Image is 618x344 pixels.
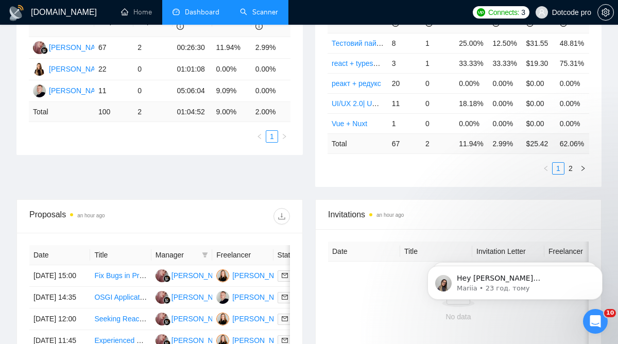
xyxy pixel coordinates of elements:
[156,336,231,344] a: DS[PERSON_NAME]
[251,102,290,122] td: 2.00 %
[185,8,219,16] span: Dashboard
[251,80,290,102] td: 0.00%
[472,242,544,262] th: Invitation Letter
[94,271,268,280] a: Fix Bugs in Probate Web App Using React and Python
[522,113,556,133] td: $0.00
[597,4,614,21] button: setting
[133,37,173,59] td: 2
[477,8,485,16] img: upwork-logo.png
[151,245,212,265] th: Manager
[425,8,435,27] span: Re
[255,11,270,31] span: LRR
[232,313,291,324] div: [PERSON_NAME]
[29,245,90,265] th: Date
[156,249,198,261] span: Manager
[171,291,231,303] div: [PERSON_NAME]
[564,162,577,175] li: 2
[421,33,455,53] td: 1
[455,73,488,93] td: 0.00%
[49,85,108,96] div: [PERSON_NAME]
[328,208,589,221] span: Invitations
[216,269,229,282] img: MK
[156,313,168,325] img: DS
[156,293,231,301] a: DS[PERSON_NAME]
[392,8,406,27] span: Bids
[278,130,290,143] button: right
[171,270,231,281] div: [PERSON_NAME]
[94,293,239,301] a: OSGI Application Upgrade Specialist Needed
[455,53,488,73] td: 33.33%
[33,63,46,76] img: YD
[388,53,421,73] td: 3
[421,113,455,133] td: 0
[251,59,290,80] td: 0.00%
[216,17,241,25] span: PVR
[552,162,564,175] li: 1
[253,130,266,143] li: Previous Page
[328,133,388,153] td: Total
[526,8,542,27] span: CPR
[421,73,455,93] td: 0
[90,308,151,330] td: Seeking React (Next.js) Expert for Frontend Development
[156,314,231,322] a: DS[PERSON_NAME]
[577,162,589,175] button: right
[598,8,613,16] span: setting
[173,102,212,122] td: 01:04:52
[522,33,556,53] td: $31.55
[173,8,180,15] span: dashboard
[251,37,290,59] td: 2.99%
[580,165,586,171] span: right
[163,275,170,282] img: gigradar-bm.png
[90,287,151,308] td: OSGI Application Upgrade Specialist Needed
[90,245,151,265] th: Title
[163,297,170,304] img: gigradar-bm.png
[522,133,556,153] td: $ 25.42
[29,265,90,287] td: [DATE] 15:00
[94,80,133,102] td: 11
[455,113,488,133] td: 0.00%
[540,162,552,175] button: left
[29,102,94,122] td: Total
[556,93,589,113] td: 0.00%
[543,165,549,171] span: left
[29,287,90,308] td: [DATE] 14:35
[328,242,400,262] th: Date
[121,8,152,16] a: homeHome
[544,242,616,262] th: Freelancer
[540,162,552,175] li: Previous Page
[177,11,193,31] span: Time
[492,8,507,27] span: LRR
[212,245,273,265] th: Freelancer
[163,318,170,325] img: gigradar-bm.png
[332,39,388,47] a: Тестовий пайтон
[255,23,263,30] span: info-circle
[455,93,488,113] td: 18.18%
[388,33,421,53] td: 8
[556,133,589,153] td: 62.06 %
[94,102,133,122] td: 100
[90,265,151,287] td: Fix Bugs in Probate Web App Using React and Python
[556,53,589,73] td: 75.31%
[282,337,288,343] span: mail
[376,212,404,218] time: an hour ago
[282,272,288,279] span: mail
[332,119,367,128] a: Vue + Nuxt
[240,8,278,16] a: searchScanner
[33,43,108,51] a: DS[PERSON_NAME]
[212,102,251,122] td: 9.00 %
[388,73,421,93] td: 20
[216,291,229,304] img: YP
[216,271,291,279] a: MK[PERSON_NAME]
[216,293,291,301] a: YP[PERSON_NAME]
[412,244,618,316] iframe: Intercom notifications повідомлення
[177,23,184,30] span: info-circle
[200,247,210,263] span: filter
[455,133,488,153] td: 11.94 %
[29,208,160,225] div: Proposals
[41,47,48,54] img: gigradar-bm.png
[556,73,589,93] td: 0.00%
[332,79,381,88] a: реакт + редукс
[488,33,522,53] td: 12.50%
